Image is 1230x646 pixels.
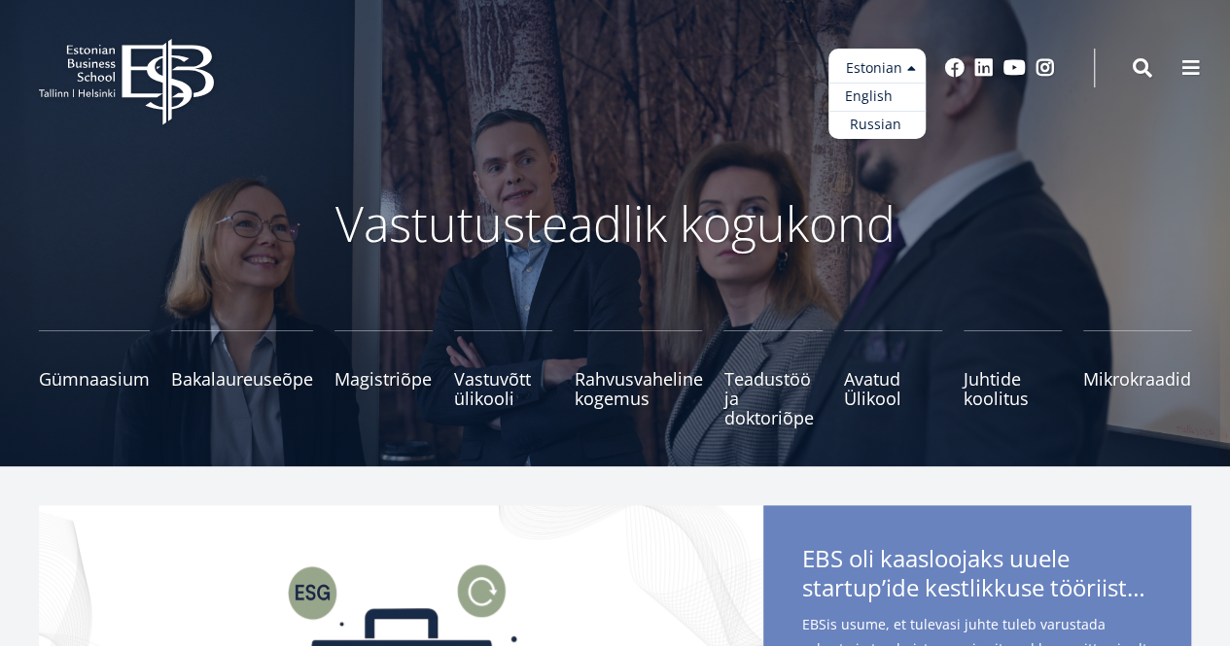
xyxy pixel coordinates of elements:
span: Teadustöö ja doktoriõpe [723,369,822,427]
a: Magistriõpe [334,330,433,427]
span: Avatud Ülikool [844,369,942,408]
a: Vastuvõtt ülikooli [454,330,552,427]
a: Juhtide koolitus [964,330,1062,427]
a: Youtube [1003,58,1026,78]
a: Mikrokraadid [1083,330,1191,427]
span: Rahvusvaheline kogemus [574,369,702,408]
span: startup’ide kestlikkuse tööriistakastile [802,573,1152,602]
a: Bakalaureuseõpe [171,330,313,427]
a: Russian [828,111,926,139]
span: Gümnaasium [39,369,150,389]
a: Facebook [945,58,965,78]
a: Linkedin [974,58,994,78]
a: Teadustöö ja doktoriõpe [723,330,822,427]
span: Bakalaureuseõpe [171,369,313,389]
p: Vastutusteadlik kogukond [100,194,1131,253]
span: Vastuvõtt ülikooli [454,369,552,408]
a: Rahvusvaheline kogemus [574,330,702,427]
a: Gümnaasium [39,330,150,427]
span: Mikrokraadid [1083,369,1191,389]
a: English [828,83,926,111]
a: Avatud Ülikool [844,330,942,427]
a: Instagram [1036,58,1055,78]
span: Juhtide koolitus [964,369,1062,408]
span: Magistriõpe [334,369,433,389]
span: EBS oli kaasloojaks uuele [802,544,1152,608]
